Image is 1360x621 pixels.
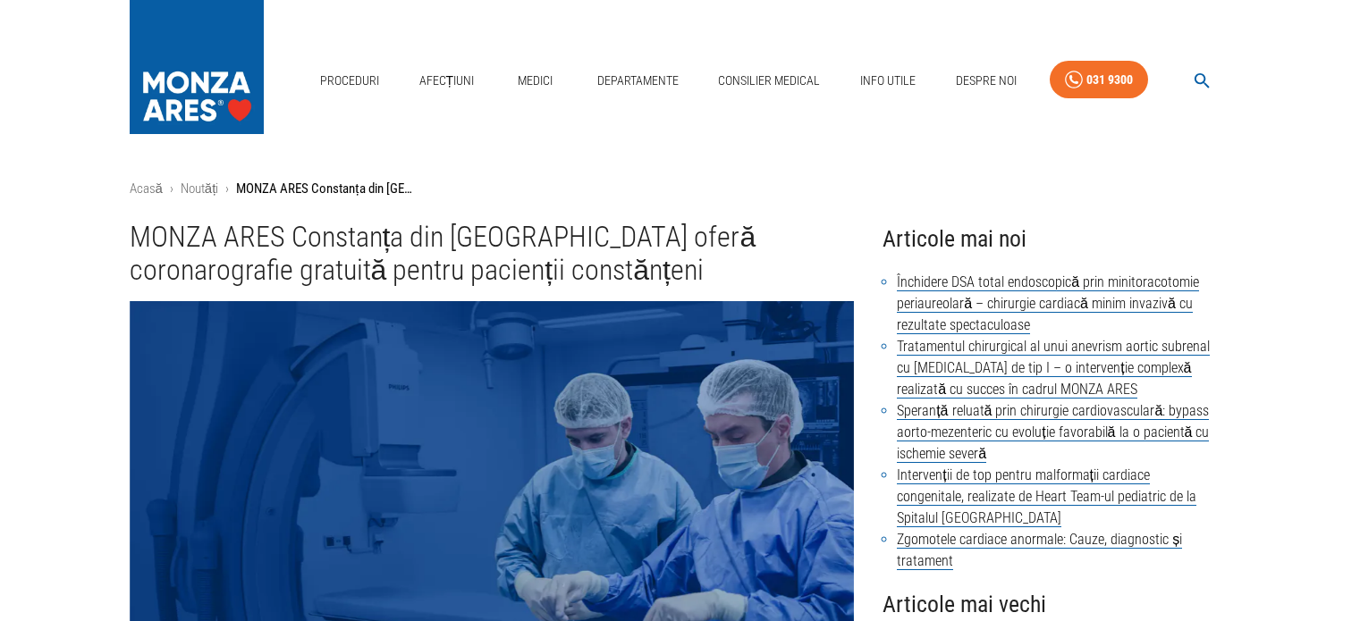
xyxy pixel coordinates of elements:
[590,63,686,99] a: Departamente
[225,179,229,199] li: ›
[883,221,1230,257] h4: Articole mai noi
[897,402,1209,463] a: Speranță reluată prin chirurgie cardiovasculară: bypass aorto-mezenteric cu evoluție favorabilă l...
[412,63,482,99] a: Afecțiuni
[181,180,219,197] a: Noutăți
[853,63,923,99] a: Info Utile
[949,63,1024,99] a: Despre Noi
[711,63,827,99] a: Consilier Medical
[897,338,1210,399] a: Tratamentul chirurgical al unui anevrism aortic subrenal cu [MEDICAL_DATA] de tip I – o intervenț...
[130,180,163,197] a: Acasă
[130,179,1231,199] nav: breadcrumb
[170,179,173,199] li: ›
[1086,69,1133,91] div: 031 9300
[507,63,564,99] a: Medici
[236,179,415,199] p: MONZA ARES Constanța din [GEOGRAPHIC_DATA] oferă coronarografie gratuită pentru pacienții constăn...
[897,531,1182,570] a: Zgomotele cardiace anormale: Cauze, diagnostic și tratament
[897,466,1196,527] a: Intervenții de top pentru malformații cardiace congenitale, realizate de Heart Team-ul pediatric ...
[130,221,855,288] h1: MONZA ARES Constanța din [GEOGRAPHIC_DATA] oferă coronarografie gratuită pentru pacienții constăn...
[313,63,386,99] a: Proceduri
[897,273,1199,334] a: Închidere DSA total endoscopică prin minitoracotomie periaureolară – chirurgie cardiacă minim inv...
[1050,61,1148,99] a: 031 9300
